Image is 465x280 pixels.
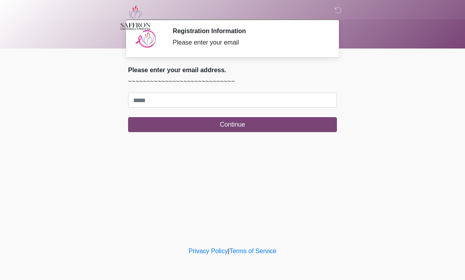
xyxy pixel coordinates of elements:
div: Please enter your email [173,38,325,48]
h2: Please enter your email address. [128,67,337,74]
img: Saffron Laser Aesthetics and Medical Spa Logo [120,6,151,30]
a: Privacy Policy [189,248,228,255]
p: ~~~~~~~~~~~~~~~~~~~~~~~~~~~~~ [128,77,337,87]
img: Agent Avatar [134,28,158,51]
a: Terms of Service [229,248,276,255]
button: Continue [128,118,337,133]
a: | [228,248,229,255]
